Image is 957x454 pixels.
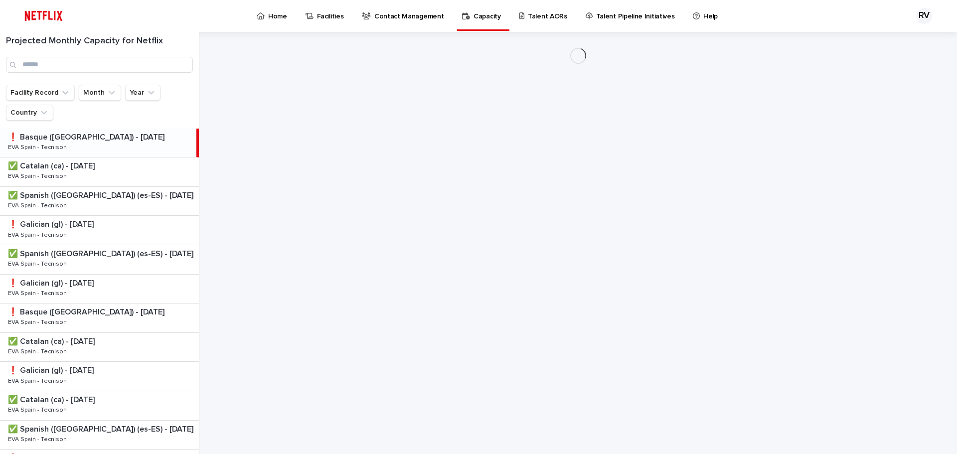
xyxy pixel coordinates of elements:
p: ✅ Spanish ([GEOGRAPHIC_DATA]) (es-ES) - [DATE] [8,247,195,259]
p: EVA Spain - Tecnison [8,230,69,239]
p: EVA Spain - Tecnison [8,405,69,414]
button: Month [79,85,121,101]
p: ❗️ Basque ([GEOGRAPHIC_DATA]) - [DATE] [8,305,166,317]
p: ✅ Spanish ([GEOGRAPHIC_DATA]) (es-ES) - [DATE] [8,423,195,434]
p: EVA Spain - Tecnison [8,376,69,385]
p: EVA Spain - Tecnison [8,171,69,180]
p: EVA Spain - Tecnison [8,142,69,151]
p: EVA Spain - Tecnison [8,346,69,355]
div: RV [916,8,932,24]
p: ❗️ Basque ([GEOGRAPHIC_DATA]) - [DATE] [8,131,166,142]
p: ❗️ Galician (gl) - [DATE] [8,218,96,229]
p: ❗️ Galician (gl) - [DATE] [8,277,96,288]
p: EVA Spain - Tecnison [8,434,69,443]
button: Country [6,105,53,121]
p: ✅ Catalan (ca) - [DATE] [8,159,97,171]
h1: Projected Monthly Capacity for Netflix [6,36,193,47]
img: ifQbXi3ZQGMSEF7WDB7W [20,6,67,26]
p: EVA Spain - Tecnison [8,317,69,326]
p: EVA Spain - Tecnison [8,200,69,209]
p: EVA Spain - Tecnison [8,288,69,297]
p: ✅ Catalan (ca) - [DATE] [8,335,97,346]
p: EVA Spain - Tecnison [8,259,69,268]
button: Year [125,85,160,101]
button: Facility Record [6,85,75,101]
p: ✅ Catalan (ca) - [DATE] [8,393,97,405]
p: ❗️ Galician (gl) - [DATE] [8,364,96,375]
p: ✅ Spanish ([GEOGRAPHIC_DATA]) (es-ES) - [DATE] [8,189,195,200]
input: Search [6,57,193,73]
